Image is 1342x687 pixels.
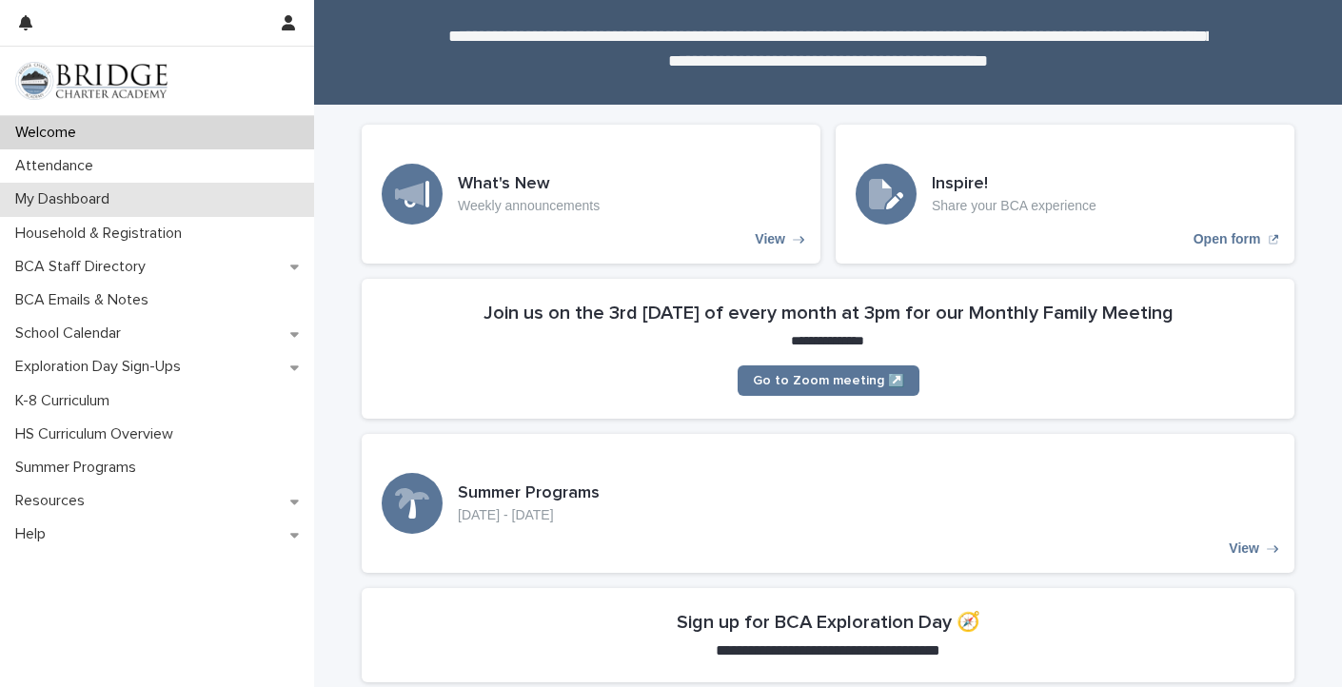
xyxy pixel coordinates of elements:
p: K-8 Curriculum [8,392,125,410]
p: Share your BCA experience [932,198,1096,214]
p: Household & Registration [8,225,197,243]
p: School Calendar [8,324,136,343]
p: Resources [8,492,100,510]
p: Open form [1194,231,1261,247]
p: BCA Emails & Notes [8,291,164,309]
p: Summer Programs [8,459,151,477]
p: Help [8,525,61,543]
h3: Inspire! [932,174,1096,195]
p: Attendance [8,157,109,175]
p: View [755,231,785,247]
a: Open form [836,125,1294,264]
p: View [1229,540,1259,557]
h2: Sign up for BCA Exploration Day 🧭 [677,611,980,634]
a: Go to Zoom meeting ↗️ [738,365,919,396]
p: BCA Staff Directory [8,258,161,276]
p: Weekly announcements [458,198,600,214]
p: Welcome [8,124,91,142]
span: Go to Zoom meeting ↗️ [753,374,904,387]
h3: What's New [458,174,600,195]
h2: Join us on the 3rd [DATE] of every month at 3pm for our Monthly Family Meeting [484,302,1174,324]
a: View [362,434,1294,573]
a: View [362,125,820,264]
p: HS Curriculum Overview [8,425,188,443]
p: My Dashboard [8,190,125,208]
p: Exploration Day Sign-Ups [8,358,196,376]
h3: Summer Programs [458,483,600,504]
img: V1C1m3IdTEidaUdm9Hs0 [15,62,168,100]
p: [DATE] - [DATE] [458,507,600,523]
